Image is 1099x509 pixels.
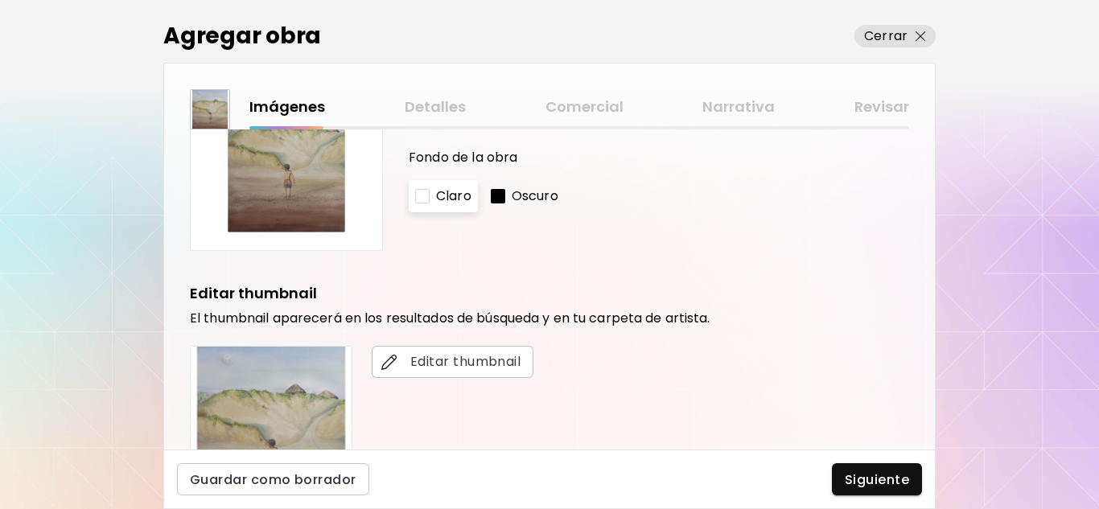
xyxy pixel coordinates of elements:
[381,354,397,370] img: edit
[436,187,471,206] p: Claro
[190,283,317,304] h5: Editar thumbnail
[190,310,909,326] h6: El thumbnail aparecerá en los resultados de búsqueda y en tu carpeta de artista.
[409,148,909,167] p: Fondo de la obra
[512,187,558,206] p: Oscuro
[832,463,922,495] button: Siguiente
[372,346,533,378] button: editEditar thumbnail
[845,471,909,488] span: Siguiente
[385,352,521,371] span: Editar thumbnail
[191,90,229,129] img: thumbnail
[190,471,356,488] span: Guardar como borrador
[177,463,369,495] button: Guardar como borrador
